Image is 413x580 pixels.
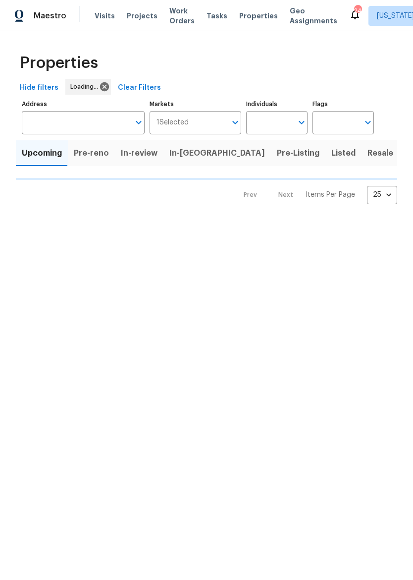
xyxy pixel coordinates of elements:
[354,6,361,16] div: 24
[367,182,397,208] div: 25
[312,101,374,107] label: Flags
[74,146,109,160] span: Pre-reno
[65,79,111,95] div: Loading...
[277,146,319,160] span: Pre-Listing
[121,146,157,160] span: In-review
[150,101,242,107] label: Markets
[95,11,115,21] span: Visits
[367,146,393,160] span: Resale
[246,101,308,107] label: Individuals
[169,146,265,160] span: In-[GEOGRAPHIC_DATA]
[34,11,66,21] span: Maestro
[114,79,165,97] button: Clear Filters
[169,6,195,26] span: Work Orders
[132,116,146,129] button: Open
[239,11,278,21] span: Properties
[20,82,58,94] span: Hide filters
[234,186,397,204] nav: Pagination Navigation
[228,116,242,129] button: Open
[306,190,355,200] p: Items Per Page
[70,82,102,92] span: Loading...
[22,101,145,107] label: Address
[361,116,375,129] button: Open
[118,82,161,94] span: Clear Filters
[22,146,62,160] span: Upcoming
[331,146,356,160] span: Listed
[295,116,309,129] button: Open
[20,58,98,68] span: Properties
[206,12,227,19] span: Tasks
[127,11,157,21] span: Projects
[16,79,62,97] button: Hide filters
[290,6,337,26] span: Geo Assignments
[156,118,189,127] span: 1 Selected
